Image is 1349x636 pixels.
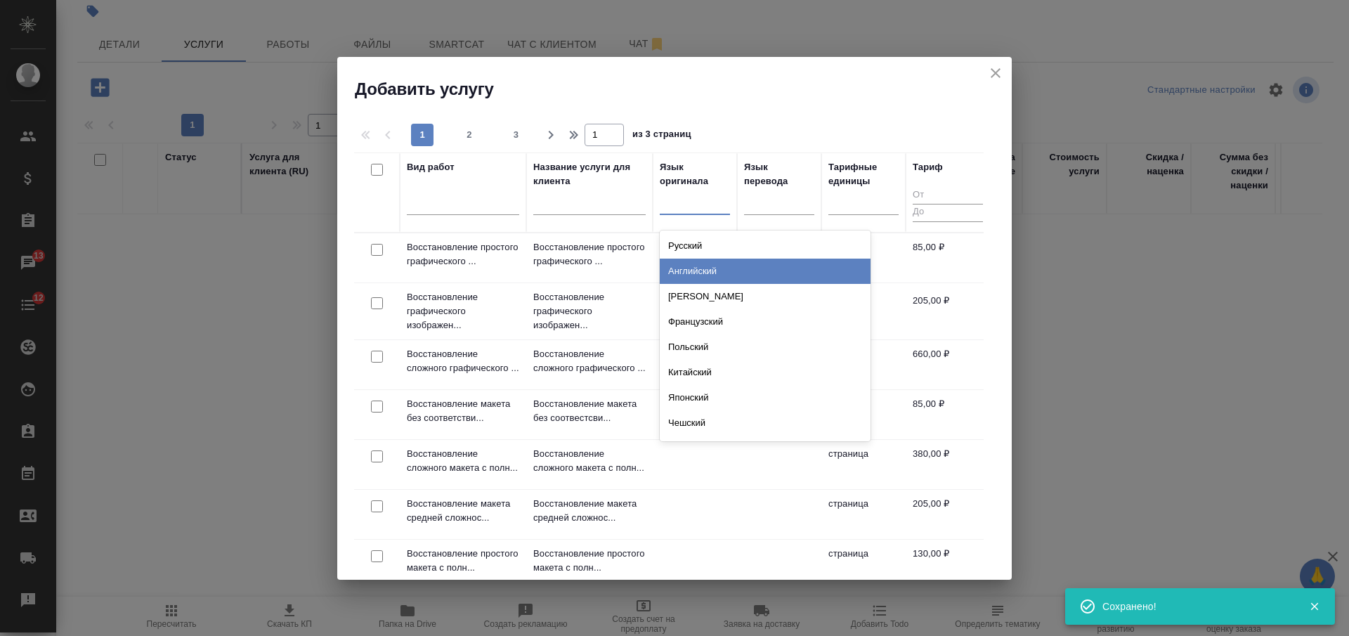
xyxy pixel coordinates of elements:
[533,397,646,425] p: Восстановление макета без соотвестсви...
[407,160,455,174] div: Вид работ
[821,540,906,589] td: страница
[458,128,481,142] span: 2
[660,259,871,284] div: Английский
[744,160,814,188] div: Язык перевода
[533,497,646,525] p: Восстановление макета средней сложнос...
[407,447,519,475] p: Восстановление сложного макета с полн...
[407,497,519,525] p: Восстановление макета средней сложнос...
[407,547,519,575] p: Восстановление простого макета с полн...
[407,290,519,332] p: Восстановление графического изображен...
[632,126,691,146] span: из 3 страниц
[906,287,990,336] td: 205,00 ₽
[533,240,646,268] p: Восстановление простого графического ...
[533,160,646,188] div: Название услуги для клиента
[660,284,871,309] div: [PERSON_NAME]
[906,440,990,489] td: 380,00 ₽
[913,160,943,174] div: Тариф
[660,436,871,461] div: Сербский
[660,410,871,436] div: Чешский
[458,124,481,146] button: 2
[913,187,983,205] input: От
[407,240,519,268] p: Восстановление простого графического ...
[828,160,899,188] div: Тарифные единицы
[906,390,990,439] td: 85,00 ₽
[660,309,871,335] div: Французский
[660,335,871,360] div: Польский
[913,204,983,221] input: До
[821,440,906,489] td: страница
[533,290,646,332] p: Восстановление графического изображен...
[533,547,646,575] p: Восстановление простого макета с полн...
[1102,599,1288,614] div: Сохранено!
[906,340,990,389] td: 660,00 ₽
[906,490,990,539] td: 205,00 ₽
[660,360,871,385] div: Китайский
[505,128,528,142] span: 3
[355,78,1012,100] h2: Добавить услугу
[533,447,646,475] p: Восстановление сложного макета с полн...
[533,347,646,375] p: Восстановление сложного графического ...
[906,233,990,283] td: 85,00 ₽
[660,233,871,259] div: Русский
[407,397,519,425] p: Восстановление макета без соответстви...
[505,124,528,146] button: 3
[660,160,730,188] div: Язык оригинала
[906,540,990,589] td: 130,00 ₽
[407,347,519,375] p: Восстановление сложного графического ...
[660,385,871,410] div: Японский
[985,63,1006,84] button: close
[1300,600,1329,613] button: Закрыть
[821,490,906,539] td: страница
